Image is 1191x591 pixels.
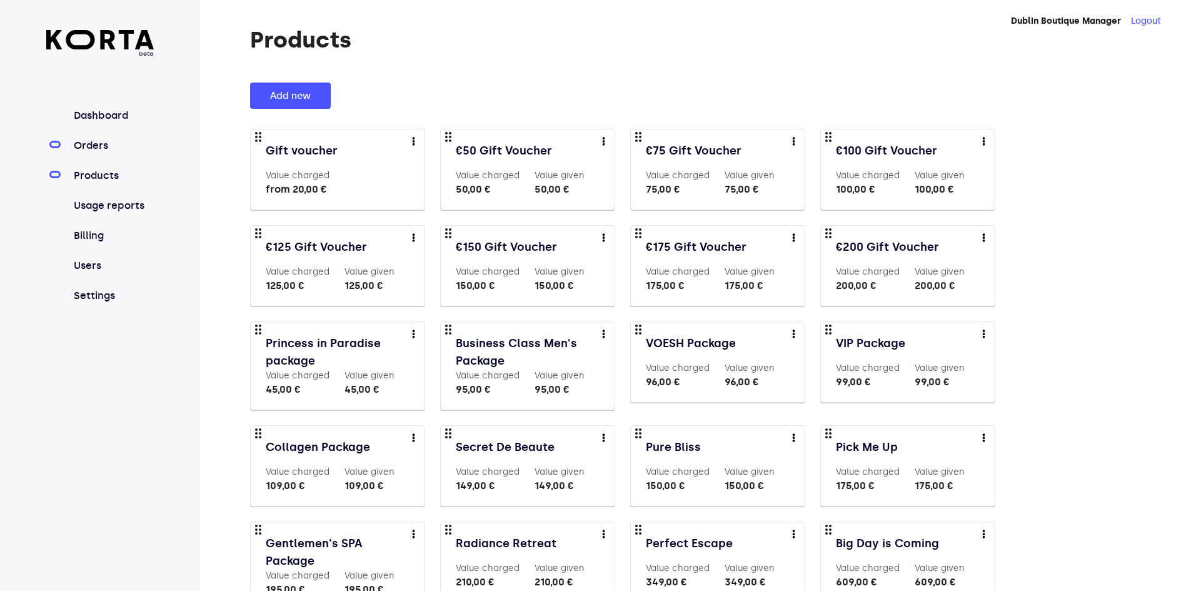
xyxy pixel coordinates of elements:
[782,522,805,545] button: more
[266,266,329,277] label: Value charged
[972,426,995,448] button: more
[71,258,154,273] a: Users
[836,278,900,293] div: 200,00 €
[915,478,965,493] div: 175,00 €
[836,363,900,373] label: Value charged
[402,129,425,152] button: more
[602,137,605,145] img: more
[412,433,415,442] img: more
[792,137,795,145] img: more
[535,266,585,277] label: Value given
[836,438,982,456] a: Pick Me Up
[266,238,412,256] a: €125 Gift Voucher
[441,226,456,241] span: drag_indicator
[251,226,266,241] span: drag_indicator
[972,226,995,248] button: more
[836,142,982,159] a: €100 Gift Voucher
[456,335,602,370] a: Business Class Men's Package
[646,335,792,352] a: VOESH Package
[915,375,965,390] div: 99,00 €
[456,142,602,159] a: €50 Gift Voucher
[725,575,775,590] div: 349,00 €
[602,530,605,538] img: more
[972,522,995,545] button: more
[821,426,836,441] span: drag_indicator
[915,563,965,573] label: Value given
[266,382,329,397] div: 45,00 €
[631,226,646,241] span: drag_indicator
[821,129,836,144] span: drag_indicator
[535,563,585,573] label: Value given
[602,433,605,442] img: more
[592,322,615,345] button: more
[456,382,520,397] div: 95,00 €
[836,266,900,277] label: Value charged
[646,363,710,373] label: Value charged
[725,563,775,573] label: Value given
[535,278,585,293] div: 150,00 €
[266,142,412,159] a: Gift voucher
[71,168,154,183] a: Products
[456,535,602,552] a: Radiance Retreat
[972,129,995,152] button: more
[646,375,710,390] div: 96,00 €
[646,278,710,293] div: 175,00 €
[646,266,710,277] label: Value charged
[456,563,520,573] label: Value charged
[725,467,775,477] label: Value given
[456,575,520,590] div: 210,00 €
[836,478,900,493] div: 175,00 €
[270,88,311,104] span: Add new
[836,238,982,256] a: €200 Gift Voucher
[344,266,394,277] label: Value given
[1011,16,1121,26] strong: Dublin Boutique Manager
[266,335,412,370] a: Princess in Paradise package
[836,563,900,573] label: Value charged
[46,30,154,58] a: beta
[46,49,154,58] span: beta
[456,266,520,277] label: Value charged
[782,426,805,448] button: more
[344,278,394,293] div: 125,00 €
[836,182,900,197] div: 100,00 €
[592,129,615,152] button: more
[725,478,775,493] div: 150,00 €
[982,137,985,145] img: more
[982,330,985,338] img: more
[725,363,775,373] label: Value given
[251,522,266,537] span: drag_indicator
[456,438,602,456] a: Secret De Beaute
[725,278,775,293] div: 175,00 €
[915,575,965,590] div: 609,00 €
[402,426,425,448] button: more
[266,278,329,293] div: 125,00 €
[915,363,965,373] label: Value given
[71,198,154,213] a: Usage reports
[915,278,965,293] div: 200,00 €
[266,170,329,181] label: Value charged
[602,233,605,241] img: more
[631,426,646,441] span: drag_indicator
[792,330,795,338] img: more
[836,575,900,590] div: 609,00 €
[456,170,520,181] label: Value charged
[251,129,266,144] span: drag_indicator
[915,266,965,277] label: Value given
[71,138,154,153] a: Orders
[821,322,836,337] span: drag_indicator
[412,137,415,145] img: more
[792,433,795,442] img: more
[441,522,456,537] span: drag_indicator
[646,467,710,477] label: Value charged
[1131,15,1161,28] button: Logout
[646,438,792,456] a: Pure Bliss
[782,226,805,248] button: more
[646,182,710,197] div: 75,00 €
[821,226,836,241] span: drag_indicator
[646,170,710,181] label: Value charged
[250,83,331,109] button: Add new
[266,182,329,197] div: from 20,00 €
[725,182,775,197] div: 75,00 €
[71,288,154,303] a: Settings
[344,467,394,477] label: Value given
